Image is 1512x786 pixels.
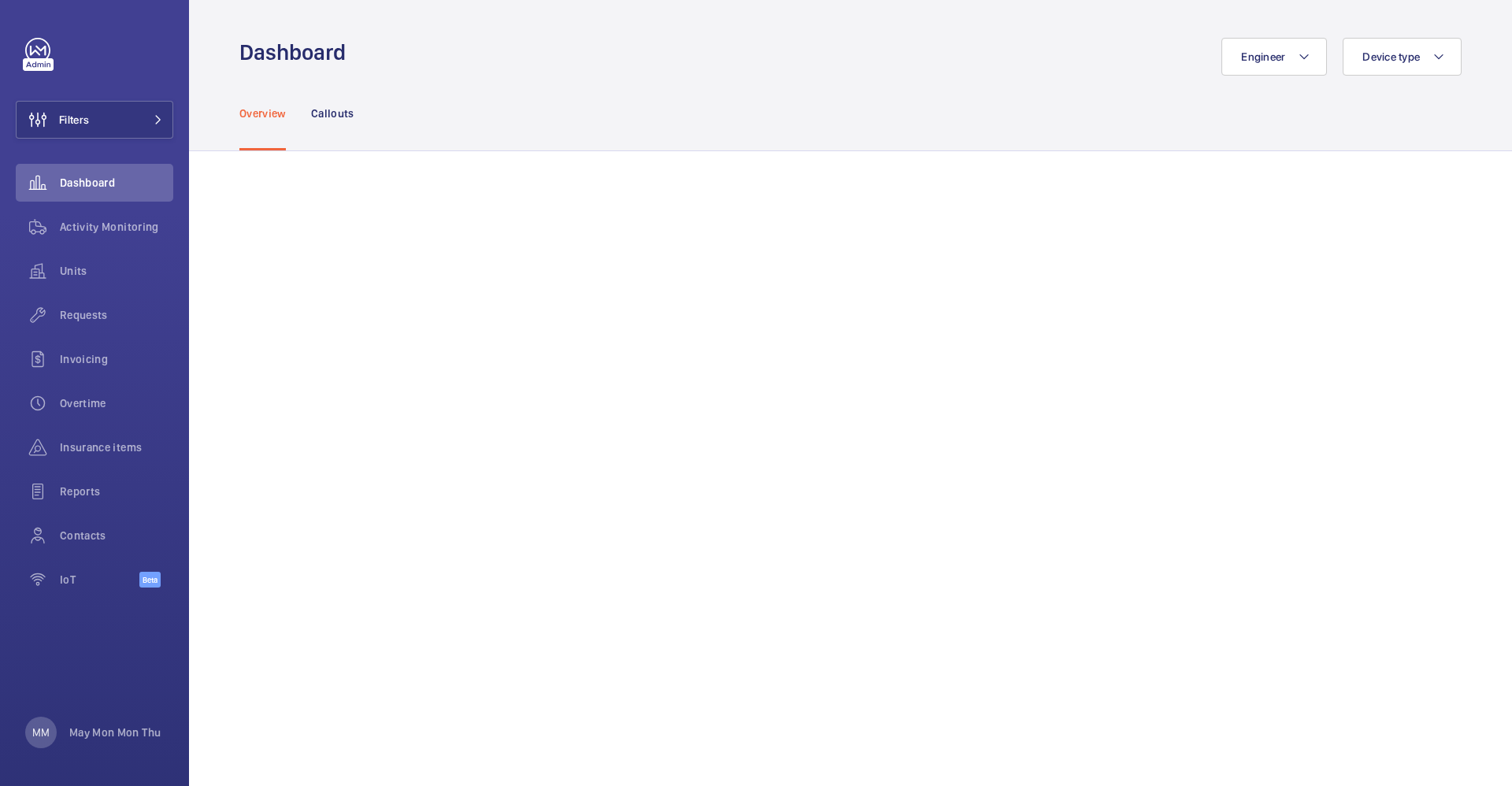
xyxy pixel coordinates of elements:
[239,106,286,121] p: Overview
[32,725,50,740] p: MM
[1221,38,1327,76] button: Engineer
[16,101,173,139] button: Filters
[60,307,173,323] span: Requests
[60,395,173,411] span: Overtime
[60,528,173,543] span: Contacts
[60,351,173,367] span: Invoicing
[139,572,161,588] span: Beta
[59,112,89,128] span: Filters
[69,725,161,740] p: May Mon Mon Thu
[1362,50,1420,63] span: Device type
[60,219,173,235] span: Activity Monitoring
[60,439,173,455] span: Insurance items
[60,572,139,588] span: IoT
[60,175,173,191] span: Dashboard
[60,263,173,279] span: Units
[1343,38,1462,76] button: Device type
[1241,50,1285,63] span: Engineer
[311,106,354,121] p: Callouts
[239,38,355,67] h1: Dashboard
[60,484,173,499] span: Reports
